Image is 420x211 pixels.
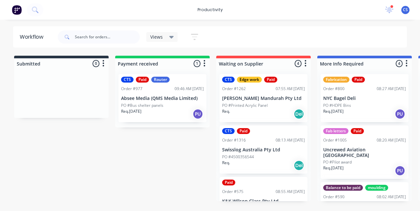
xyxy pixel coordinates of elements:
[222,96,305,101] p: [PERSON_NAME] Mandurah Pty Ltd
[222,103,268,108] p: PO #Printed Acrylic Panel
[323,147,406,158] p: Uncrewed Aviation [GEOGRAPHIC_DATA]
[136,77,149,83] div: Paid
[121,103,163,108] p: PO #Bus shelter panels
[323,185,363,191] div: Balance to be paid
[377,86,406,92] div: 08:27 AM [DATE]
[321,74,409,122] div: FabricationPaidOrder #80008:27 AM [DATE]NYC Bagel DeliPO #HDPE BinsReq.[DATE]PU
[276,189,305,195] div: 08:55 AM [DATE]
[118,74,206,122] div: CTSPaidRouterOrder #97709:46 AM [DATE]Absee Media (QMS Media Limited)PO #Bus shelter panelsReq.[D...
[276,137,305,143] div: 08:13 AM [DATE]
[365,185,388,191] div: moulding
[121,77,134,83] div: CTS
[12,5,22,15] img: Factory
[222,189,243,195] div: Order #575
[150,33,163,40] span: Views
[222,137,246,143] div: Order #1316
[323,159,352,165] p: PO #Pilot award
[222,86,246,92] div: Order #1262
[222,180,235,185] div: Paid
[377,194,406,200] div: 08:02 AM [DATE]
[323,103,351,108] p: PO #HDPE Bins
[222,199,305,204] p: K&K Wilson Glass Pty Ltd
[323,86,345,92] div: Order #800
[323,194,345,200] div: Order #590
[75,30,140,44] input: Search for orders...
[323,137,347,143] div: Order #1005
[323,128,348,134] div: Fab letters
[323,77,349,83] div: Fabrication
[323,108,344,114] p: Req. [DATE]
[194,5,226,15] div: productivity
[294,160,304,171] div: Del
[377,137,406,143] div: 08:20 AM [DATE]
[193,109,203,119] div: PU
[222,108,230,114] p: Req.
[294,109,304,119] div: Del
[237,77,262,83] div: Edge work
[222,147,305,153] p: Swisslog Australia Pty Ltd
[121,96,204,101] p: Absee Media (QMS Media Limited)
[352,77,365,83] div: Paid
[321,125,409,179] div: Fab lettersPaidOrder #100508:20 AM [DATE]Uncrewed Aviation [GEOGRAPHIC_DATA]PO #Pilot awardReq.[D...
[403,7,408,13] span: CS
[175,86,204,92] div: 09:46 AM [DATE]
[20,33,47,41] div: Workflow
[121,86,142,92] div: Order #977
[222,160,230,166] p: Req.
[222,154,254,160] p: PO #4500356544
[151,77,170,83] div: Router
[351,128,364,134] div: Paid
[323,96,406,101] p: NYC Bagel Deli
[121,108,141,114] p: Req. [DATE]
[220,125,307,174] div: CTSPaidOrder #131608:13 AM [DATE]Swisslog Australia Pty LtdPO #4500356544Req.Del
[395,109,405,119] div: PU
[276,86,305,92] div: 07:55 AM [DATE]
[222,77,235,83] div: CTS
[264,77,277,83] div: Paid
[323,165,344,171] p: Req. [DATE]
[237,128,250,134] div: Paid
[395,165,405,176] div: PU
[222,128,235,134] div: CTS
[220,74,307,122] div: CTSEdge workPaidOrder #126207:55 AM [DATE][PERSON_NAME] Mandurah Pty LtdPO #Printed Acrylic Panel...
